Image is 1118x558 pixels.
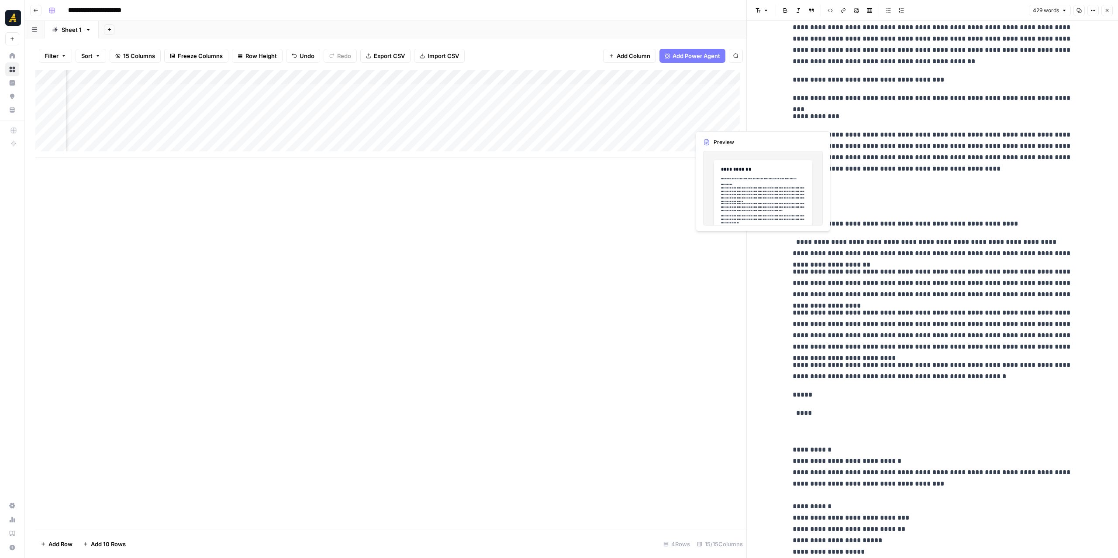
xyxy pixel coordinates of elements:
[617,51,650,60] span: Add Column
[659,49,725,63] button: Add Power Agent
[5,10,21,26] img: Marketers in Demand Logo
[324,49,357,63] button: Redo
[81,51,93,60] span: Sort
[48,540,72,548] span: Add Row
[300,51,314,60] span: Undo
[414,49,465,63] button: Import CSV
[5,7,19,29] button: Workspace: Marketers in Demand
[5,76,19,90] a: Insights
[5,541,19,555] button: Help + Support
[39,49,72,63] button: Filter
[123,51,155,60] span: 15 Columns
[603,49,656,63] button: Add Column
[673,51,720,60] span: Add Power Agent
[5,49,19,63] a: Home
[164,49,228,63] button: Freeze Columns
[1029,5,1071,16] button: 429 words
[1033,7,1059,14] span: 429 words
[76,49,106,63] button: Sort
[91,540,126,548] span: Add 10 Rows
[5,62,19,76] a: Browse
[374,51,405,60] span: Export CSV
[245,51,277,60] span: Row Height
[110,49,161,63] button: 15 Columns
[694,537,746,551] div: 15/15 Columns
[35,537,78,551] button: Add Row
[660,537,694,551] div: 4 Rows
[78,537,131,551] button: Add 10 Rows
[5,499,19,513] a: Settings
[5,513,19,527] a: Usage
[5,89,19,103] a: Opportunities
[337,51,351,60] span: Redo
[286,49,320,63] button: Undo
[62,25,82,34] div: Sheet 1
[232,49,283,63] button: Row Height
[45,51,59,60] span: Filter
[5,527,19,541] a: Learning Hub
[5,103,19,117] a: Your Data
[45,21,99,38] a: Sheet 1
[360,49,411,63] button: Export CSV
[428,51,459,60] span: Import CSV
[178,51,223,60] span: Freeze Columns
